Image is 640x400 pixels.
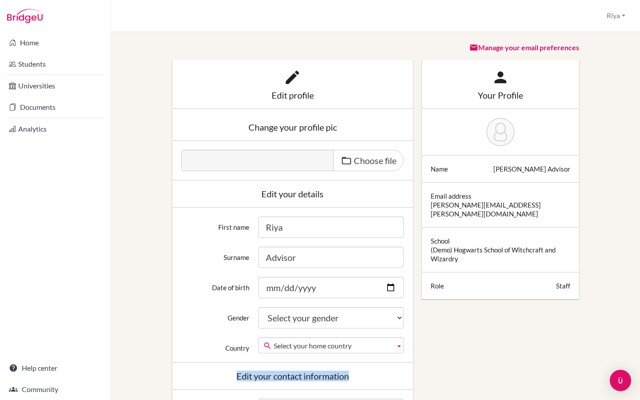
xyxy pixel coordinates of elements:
div: Your Profile [431,91,570,100]
span: Choose file [354,155,396,166]
div: School [431,236,450,245]
label: First name [177,216,254,232]
div: Change your profile pic [181,123,404,132]
a: Students [2,55,109,73]
a: Documents [2,98,109,116]
a: Help center [2,359,109,377]
div: [PERSON_NAME] Advisor [493,164,570,173]
a: Manage your email preferences [469,43,579,52]
a: Universities [2,77,109,95]
label: Country [177,337,254,352]
div: Role [431,281,444,290]
span: Select your home country [274,338,392,354]
div: [PERSON_NAME][EMAIL_ADDRESS][PERSON_NAME][DOMAIN_NAME] [431,200,570,218]
div: Edit your details [181,189,404,198]
a: Community [2,380,109,398]
div: Edit your contact information [181,372,404,380]
div: Name [431,164,448,173]
div: Staff [556,281,570,290]
div: Open Intercom Messenger [610,370,631,391]
label: Surname [177,247,254,262]
div: Email address [431,192,472,200]
img: Riya Advisor [486,118,515,146]
label: Gender [177,307,254,322]
a: Home [2,34,109,52]
button: Riya [603,8,629,24]
label: Date of birth [177,277,254,292]
div: (Demo) Hogwarts School of Witchcraft and Wizardry [431,245,570,263]
div: Edit profile [181,91,404,100]
a: Analytics [2,120,109,138]
img: Bridge-U [7,9,43,23]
